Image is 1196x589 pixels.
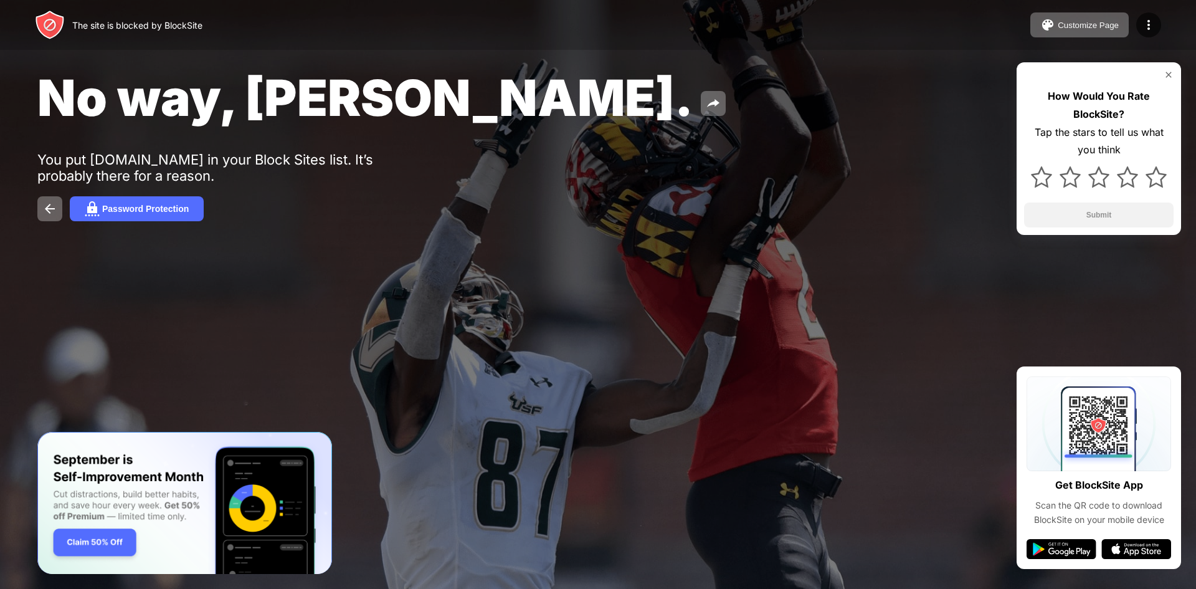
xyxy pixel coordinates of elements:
[1024,123,1174,160] div: Tap the stars to tell us what you think
[706,96,721,111] img: share.svg
[35,10,65,40] img: header-logo.svg
[1027,539,1096,559] img: google-play.svg
[1101,539,1171,559] img: app-store.svg
[1141,17,1156,32] img: menu-icon.svg
[1027,376,1171,471] img: qrcode.svg
[1088,166,1109,188] img: star.svg
[37,67,693,128] span: No way, [PERSON_NAME].
[85,201,100,216] img: password.svg
[1058,21,1119,30] div: Customize Page
[1030,12,1129,37] button: Customize Page
[102,204,189,214] div: Password Protection
[37,151,422,184] div: You put [DOMAIN_NAME] in your Block Sites list. It’s probably there for a reason.
[1055,476,1143,494] div: Get BlockSite App
[1146,166,1167,188] img: star.svg
[37,432,332,575] iframe: Banner
[72,20,202,31] div: The site is blocked by BlockSite
[1060,166,1081,188] img: star.svg
[42,201,57,216] img: back.svg
[1164,70,1174,80] img: rate-us-close.svg
[1031,166,1052,188] img: star.svg
[1024,203,1174,227] button: Submit
[1117,166,1138,188] img: star.svg
[70,196,204,221] button: Password Protection
[1027,499,1171,527] div: Scan the QR code to download BlockSite on your mobile device
[1024,87,1174,123] div: How Would You Rate BlockSite?
[1040,17,1055,32] img: pallet.svg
